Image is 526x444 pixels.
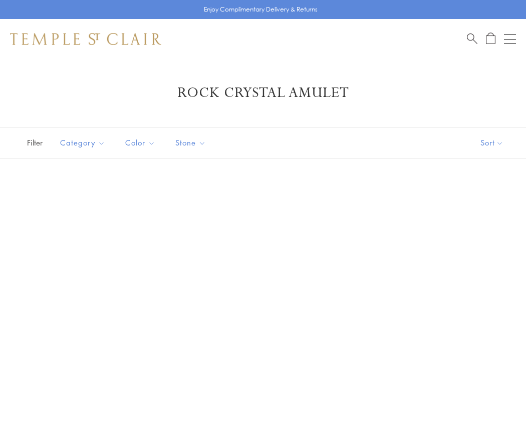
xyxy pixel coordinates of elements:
[467,32,477,45] a: Search
[55,136,113,149] span: Category
[10,33,161,45] img: Temple St. Clair
[118,131,163,154] button: Color
[53,131,113,154] button: Category
[170,136,213,149] span: Stone
[504,33,516,45] button: Open navigation
[458,127,526,158] button: Show sort by
[120,136,163,149] span: Color
[168,131,213,154] button: Stone
[25,84,501,102] h1: Rock Crystal Amulet
[204,4,318,14] p: Enjoy Complimentary Delivery & Returns
[486,32,495,45] a: Open Shopping Bag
